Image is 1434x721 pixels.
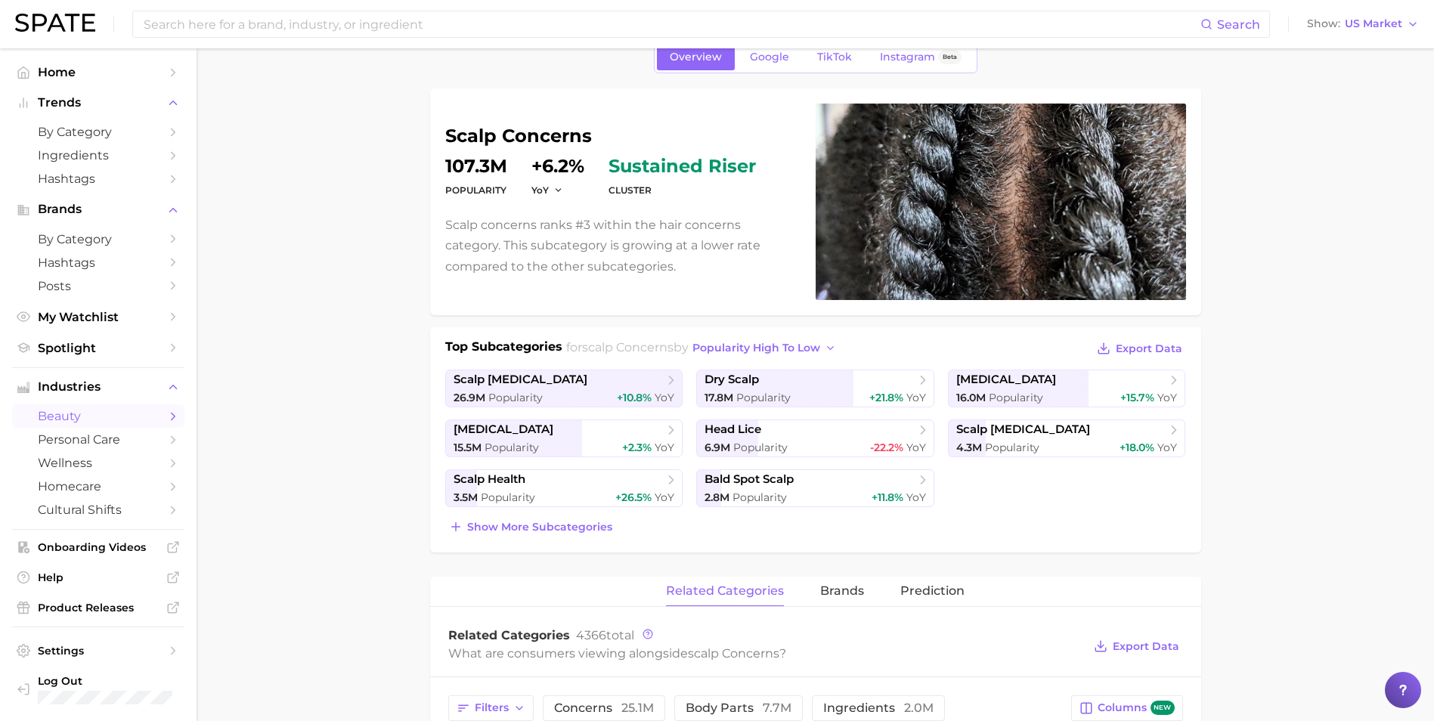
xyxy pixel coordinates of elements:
span: 17.8m [705,391,733,404]
a: [MEDICAL_DATA]16.0m Popularity+15.7% YoY [948,370,1186,407]
p: Scalp concerns ranks #3 within the hair concerns category. This subcategory is growing at a lower... [445,215,798,277]
span: scalp health [454,472,525,487]
a: My Watchlist [12,305,184,329]
a: bald spot scalp2.8m Popularity+11.8% YoY [696,469,934,507]
a: by Category [12,120,184,144]
span: Popularity [736,391,791,404]
span: Industries [38,380,159,394]
span: US Market [1345,20,1402,28]
span: YoY [906,441,926,454]
span: 3.5m [454,490,478,504]
h1: Top Subcategories [445,338,562,360]
a: by Category [12,227,184,251]
h1: scalp concerns [445,127,798,145]
span: 4366 [576,628,606,642]
a: Posts [12,274,184,298]
span: YoY [655,490,674,504]
span: 16.0m [956,391,986,404]
button: ShowUS Market [1303,14,1423,34]
a: Onboarding Videos [12,536,184,559]
a: dry scalp17.8m Popularity+21.8% YoY [696,370,934,407]
span: 4.3m [956,441,982,454]
span: Popularity [985,441,1039,454]
span: dry scalp [705,373,759,387]
span: Brands [38,203,159,216]
a: Google [737,44,802,70]
span: Search [1217,17,1260,32]
span: Help [38,571,159,584]
a: beauty [12,404,184,428]
a: TikTok [804,44,865,70]
span: Spotlight [38,341,159,355]
a: Overview [657,44,735,70]
span: 2.8m [705,490,729,504]
button: Filters [448,695,534,721]
span: 2.0m [904,701,934,715]
span: Hashtags [38,255,159,270]
button: Show more subcategories [445,516,616,537]
span: -22.2% [870,441,903,454]
span: Filters [475,701,509,714]
a: wellness [12,451,184,475]
span: YoY [1157,391,1177,404]
span: 15.5m [454,441,482,454]
span: Posts [38,279,159,293]
span: homecare [38,479,159,494]
img: SPATE [15,14,95,32]
a: Home [12,60,184,84]
span: cultural shifts [38,503,159,517]
a: scalp [MEDICAL_DATA]4.3m Popularity+18.0% YoY [948,419,1186,457]
span: My Watchlist [38,310,159,324]
span: Prediction [900,584,965,598]
span: Export Data [1116,342,1182,355]
a: Hashtags [12,251,184,274]
span: TikTok [817,51,852,63]
dd: 107.3m [445,157,507,175]
span: YoY [906,391,926,404]
dt: cluster [609,181,756,200]
span: +21.8% [869,391,903,404]
button: YoY [531,184,564,196]
a: Help [12,566,184,589]
button: Columnsnew [1071,695,1182,721]
span: Ingredients [38,148,159,162]
span: Popularity [485,441,539,454]
span: YoY [906,490,926,504]
span: Log Out [38,674,181,688]
span: scalp concerns [582,340,674,354]
span: scalp [MEDICAL_DATA] [454,373,587,387]
a: Settings [12,639,184,662]
a: scalp health3.5m Popularity+26.5% YoY [445,469,683,507]
input: Search here for a brand, industry, or ingredient [142,11,1200,37]
span: body parts [686,702,791,714]
a: homecare [12,475,184,498]
dd: +6.2% [531,157,584,175]
span: Settings [38,644,159,658]
span: Columns [1098,701,1174,715]
span: by Category [38,232,159,246]
span: personal care [38,432,159,447]
span: YoY [531,184,549,196]
a: cultural shifts [12,498,184,521]
span: Hashtags [38,172,159,186]
span: Trends [38,96,159,110]
span: Overview [670,51,722,63]
button: Trends [12,91,184,114]
span: +15.7% [1120,391,1154,404]
span: bald spot scalp [705,472,794,487]
span: Instagram [880,51,935,63]
a: [MEDICAL_DATA]15.5m Popularity+2.3% YoY [445,419,683,457]
span: +11.8% [872,490,903,504]
span: Google [750,51,789,63]
span: YoY [655,441,674,454]
span: brands [820,584,864,598]
span: +26.5% [615,490,652,504]
a: InstagramBeta [867,44,974,70]
span: [MEDICAL_DATA] [454,422,553,437]
span: head lice [705,422,761,437]
span: 6.9m [705,441,730,454]
span: Popularity [488,391,543,404]
button: popularity high to low [689,338,841,358]
span: 26.9m [454,391,485,404]
a: Product Releases [12,596,184,619]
